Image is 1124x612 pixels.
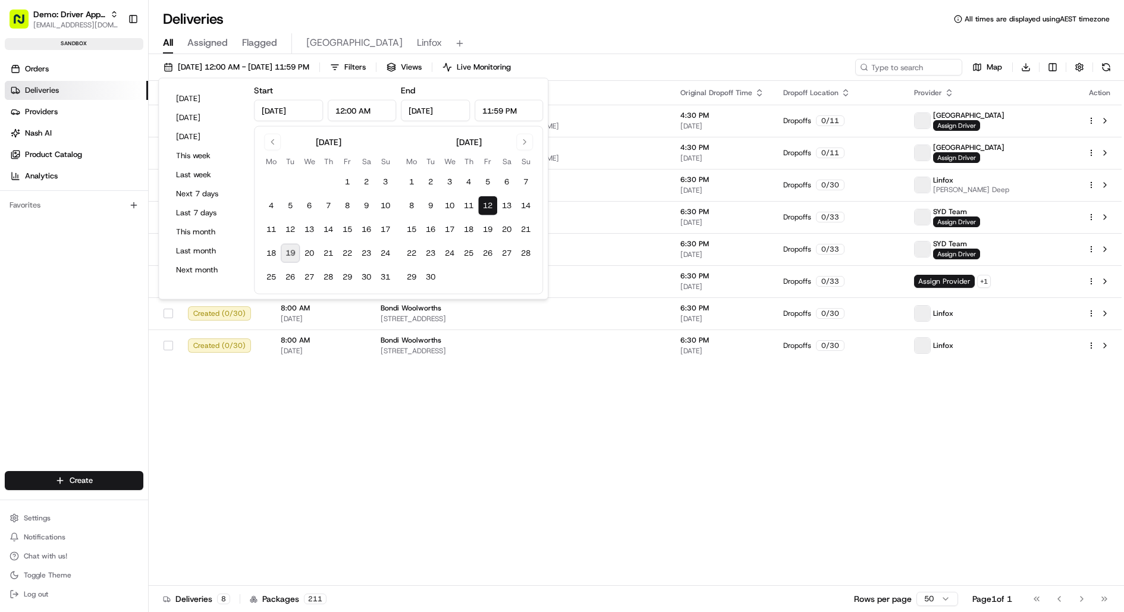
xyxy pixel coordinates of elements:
[96,167,196,189] a: 💻API Documentation
[421,268,440,287] button: 30
[933,175,953,185] span: Linfox
[381,59,427,76] button: Views
[254,100,323,121] input: Date
[84,200,144,210] a: Powered byPylon
[402,172,421,192] button: 1
[178,62,309,73] span: [DATE] 12:00 AM - [DATE] 11:59 PM
[319,220,338,239] button: 14
[118,201,144,210] span: Pylon
[24,513,51,523] span: Settings
[459,244,478,263] button: 25
[281,346,362,356] span: [DATE]
[440,155,459,168] th: Wednesday
[914,88,942,98] span: Provider
[680,88,752,98] span: Original Dropoff Time
[24,532,65,542] span: Notifications
[478,196,497,215] button: 12
[25,64,49,74] span: Orders
[328,100,397,121] input: Time
[478,172,497,192] button: 5
[262,244,281,263] button: 18
[402,244,421,263] button: 22
[417,36,442,50] span: Linfox
[171,243,242,259] button: Last month
[5,196,143,215] div: Favorites
[338,244,357,263] button: 22
[440,220,459,239] button: 17
[933,249,980,259] span: Assign Driver
[459,155,478,168] th: Thursday
[440,172,459,192] button: 3
[24,172,91,184] span: Knowledge Base
[381,335,441,345] span: Bondi Woolworths
[376,196,395,215] button: 10
[783,88,839,98] span: Dropoff Location
[5,510,143,526] button: Settings
[680,346,764,356] span: [DATE]
[680,111,764,120] span: 4:30 PM
[402,268,421,287] button: 29
[816,308,844,319] div: 0 / 30
[5,586,143,602] button: Log out
[171,90,242,107] button: [DATE]
[680,218,764,227] span: [DATE]
[5,102,148,121] a: Providers
[680,239,764,249] span: 6:30 PM
[12,47,216,66] p: Welcome 👋
[300,220,319,239] button: 13
[171,224,242,240] button: This month
[914,275,975,288] span: Assign Provider
[1087,88,1112,98] div: Action
[972,593,1012,605] div: Page 1 of 1
[680,207,764,216] span: 6:30 PM
[497,220,516,239] button: 20
[933,309,953,318] span: Linfox
[459,172,478,192] button: 4
[338,155,357,168] th: Friday
[816,212,844,222] div: 0 / 33
[281,155,300,168] th: Tuesday
[933,185,1009,194] span: [PERSON_NAME] Deep
[171,147,242,164] button: This week
[783,212,811,222] span: Dropoffs
[680,175,764,184] span: 6:30 PM
[854,593,912,605] p: Rows per page
[680,314,764,324] span: [DATE]
[376,155,395,168] th: Sunday
[475,100,544,121] input: Time
[816,180,844,190] div: 0 / 30
[281,268,300,287] button: 26
[344,62,366,73] span: Filters
[25,171,58,181] span: Analytics
[338,268,357,287] button: 29
[300,244,319,263] button: 20
[933,143,1004,152] span: [GEOGRAPHIC_DATA]
[316,136,341,148] div: [DATE]
[31,76,196,89] input: Clear
[816,244,844,255] div: 0 / 33
[516,155,535,168] th: Sunday
[281,196,300,215] button: 5
[516,220,535,239] button: 21
[381,346,661,356] span: [STREET_ADDRESS]
[33,8,105,20] button: Demo: Driver App APAC
[497,172,516,192] button: 6
[171,205,242,221] button: Last 7 days
[171,186,242,202] button: Next 7 days
[262,220,281,239] button: 11
[816,147,844,158] div: 0 / 11
[440,196,459,215] button: 10
[783,244,811,254] span: Dropoffs
[5,529,143,545] button: Notifications
[7,167,96,189] a: 📗Knowledge Base
[440,244,459,263] button: 24
[202,117,216,131] button: Start new chat
[680,143,764,152] span: 4:30 PM
[357,196,376,215] button: 9
[319,155,338,168] th: Thursday
[783,116,811,125] span: Dropoffs
[516,196,535,215] button: 14
[112,172,191,184] span: API Documentation
[5,81,148,100] a: Deliveries
[319,244,338,263] button: 21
